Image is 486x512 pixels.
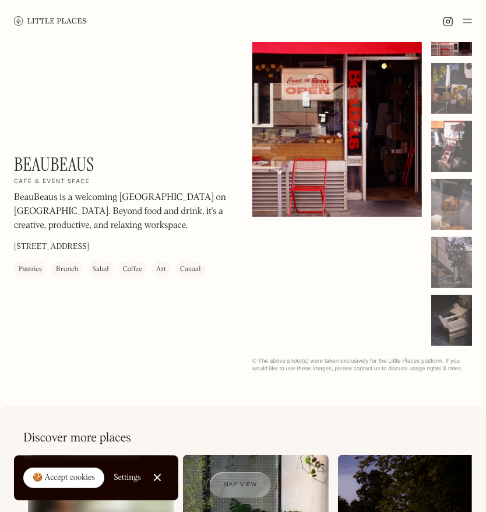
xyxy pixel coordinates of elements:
[14,153,94,176] h1: BeauBeaus
[114,474,141,482] div: Settings
[156,264,166,276] div: Art
[146,466,169,489] a: Close Cookie Popup
[252,357,472,373] div: © The above photo(s) were taken exclusively for the Little Places platform. If you would like to ...
[56,264,78,276] div: Brunch
[123,264,142,276] div: Coffee
[33,472,95,484] div: 🍪 Accept cookies
[19,264,42,276] div: Pastries
[23,468,104,489] a: 🍪 Accept cookies
[14,191,234,233] p: BeauBeaus is a welcoming [GEOGRAPHIC_DATA] on [GEOGRAPHIC_DATA]. Beyond food and drink, it's a cr...
[210,472,272,498] a: Map view
[224,482,258,488] span: Map view
[14,241,89,254] p: [STREET_ADDRESS]
[180,264,200,276] div: Casual
[23,431,131,446] h2: Discover more places
[92,264,108,276] div: Salad
[114,465,141,491] a: Settings
[14,178,90,187] h2: Cafe & event space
